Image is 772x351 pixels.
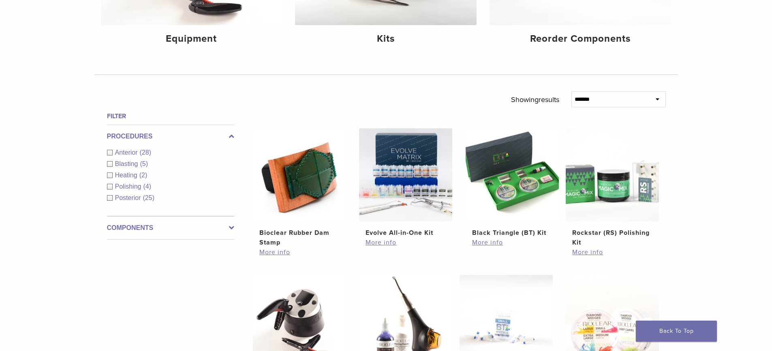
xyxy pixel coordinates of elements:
[115,183,143,190] span: Polishing
[143,183,151,190] span: (4)
[472,228,552,238] h2: Black Triangle (BT) Kit
[139,172,148,179] span: (2)
[511,91,559,108] p: Showing results
[636,321,717,342] a: Back To Top
[466,128,559,221] img: Black Triangle (BT) Kit
[366,228,446,238] h2: Evolve All-in-One Kit
[472,238,552,247] a: More info
[252,128,347,247] a: Bioclear Rubber Dam StampBioclear Rubber Dam Stamp
[259,247,340,257] a: More info
[366,238,446,247] a: More info
[496,32,665,46] h4: Reorder Components
[572,228,652,247] h2: Rockstar (RS) Polishing Kit
[143,194,154,201] span: (25)
[572,247,652,257] a: More info
[107,223,234,233] label: Components
[140,149,151,156] span: (28)
[115,172,139,179] span: Heating
[253,128,346,221] img: Bioclear Rubber Dam Stamp
[140,160,148,167] span: (5)
[565,128,660,247] a: Rockstar (RS) Polishing KitRockstar (RS) Polishing Kit
[115,149,140,156] span: Anterior
[259,228,340,247] h2: Bioclear Rubber Dam Stamp
[359,128,452,221] img: Evolve All-in-One Kit
[302,32,470,46] h4: Kits
[359,128,453,238] a: Evolve All-in-One KitEvolve All-in-One Kit
[107,132,234,141] label: Procedures
[107,32,276,46] h4: Equipment
[115,194,143,201] span: Posterior
[107,111,234,121] h4: Filter
[115,160,140,167] span: Blasting
[465,128,560,238] a: Black Triangle (BT) KitBlack Triangle (BT) Kit
[566,128,659,221] img: Rockstar (RS) Polishing Kit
